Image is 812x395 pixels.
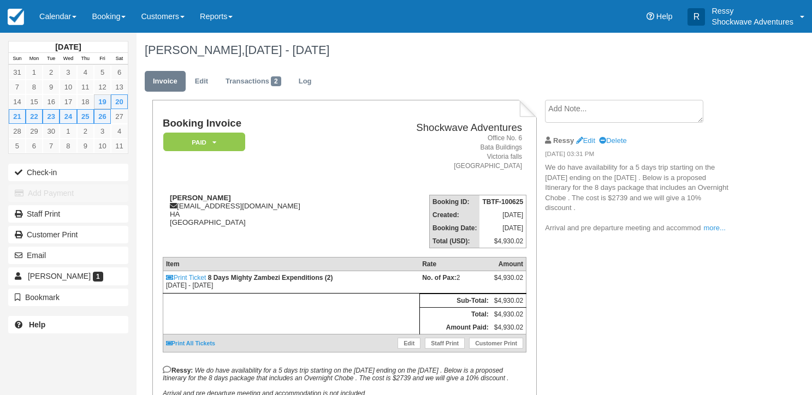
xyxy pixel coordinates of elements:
[8,247,128,264] button: Email
[60,124,76,139] a: 1
[425,338,465,349] a: Staff Print
[43,124,60,139] a: 30
[469,338,523,349] a: Customer Print
[145,71,186,92] a: Invoice
[398,338,420,349] a: Edit
[494,274,523,290] div: $4,930.02
[8,289,128,306] button: Bookmark
[43,94,60,109] a: 16
[55,43,81,51] strong: [DATE]
[419,308,491,321] th: Total:
[545,163,729,234] p: We do have availability for a 5 days trip starting on the [DATE] ending on the [DATE] . Below is ...
[9,80,26,94] a: 7
[60,53,76,65] th: Wed
[187,71,216,92] a: Edit
[553,136,574,145] strong: Ressy
[599,136,626,145] a: Delete
[208,274,333,282] strong: 8 Days Mighty Zambezi Expenditions (2)
[9,53,26,65] th: Sun
[94,124,111,139] a: 3
[479,222,526,235] td: [DATE]
[111,65,128,80] a: 6
[77,65,94,80] a: 4
[77,109,94,124] a: 25
[94,53,111,65] th: Fri
[419,271,491,294] td: 2
[647,13,654,20] i: Help
[77,124,94,139] a: 2
[94,109,111,124] a: 26
[111,139,128,153] a: 11
[430,208,480,222] th: Created:
[703,224,725,232] a: more...
[111,109,128,124] a: 27
[712,5,793,16] p: Ressy
[43,80,60,94] a: 9
[26,65,43,80] a: 1
[163,271,419,294] td: [DATE] - [DATE]
[111,80,128,94] a: 13
[28,272,91,280] span: [PERSON_NAME]
[9,94,26,109] a: 14
[491,321,526,334] td: $4,930.02
[479,208,526,222] td: [DATE]
[60,94,76,109] a: 17
[26,109,43,124] a: 22
[77,139,94,153] a: 9
[94,94,111,109] a: 19
[94,80,111,94] a: 12
[9,65,26,80] a: 31
[60,139,76,153] a: 8
[26,80,43,94] a: 8
[8,164,128,181] button: Check-in
[94,139,111,153] a: 10
[422,274,457,282] strong: No. of Pax
[9,124,26,139] a: 28
[26,53,43,65] th: Mon
[77,53,94,65] th: Thu
[26,94,43,109] a: 15
[365,122,522,134] h2: Shockwave Adventures
[26,139,43,153] a: 6
[430,235,480,248] th: Total (USD):
[482,198,523,206] strong: TBTF-100625
[77,80,94,94] a: 11
[9,109,26,124] a: 21
[291,71,320,92] a: Log
[419,294,491,308] th: Sub-Total:
[163,367,193,374] strong: Ressy:
[576,136,595,145] a: Edit
[77,94,94,109] a: 18
[60,65,76,80] a: 3
[217,71,289,92] a: Transactions2
[163,132,241,152] a: Paid
[111,94,128,109] a: 20
[365,134,522,171] address: Office No. 6 Bata Buildings Victoria falls [GEOGRAPHIC_DATA]
[8,316,128,333] a: Help
[170,194,231,202] strong: [PERSON_NAME]
[9,139,26,153] a: 5
[271,76,281,86] span: 2
[145,44,737,57] h1: [PERSON_NAME],
[93,272,103,282] span: 1
[166,340,215,346] a: Print All Tickets
[712,16,793,27] p: Shockwave Adventures
[60,80,76,94] a: 10
[8,205,128,223] a: Staff Print
[491,308,526,321] td: $4,930.02
[8,184,128,202] button: Add Payment
[419,258,491,271] th: Rate
[491,258,526,271] th: Amount
[43,65,60,80] a: 2
[8,9,24,25] img: checkfront-main-nav-mini-logo.png
[687,8,705,26] div: R
[163,194,361,226] div: [EMAIL_ADDRESS][DOMAIN_NAME] HA [GEOGRAPHIC_DATA]
[491,294,526,308] td: $4,930.02
[166,274,206,282] a: Print Ticket
[656,12,673,21] span: Help
[29,320,45,329] b: Help
[43,53,60,65] th: Tue
[94,65,111,80] a: 5
[111,124,128,139] a: 4
[479,235,526,248] td: $4,930.02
